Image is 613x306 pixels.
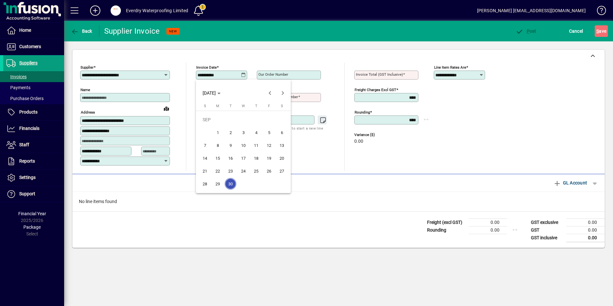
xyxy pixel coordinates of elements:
button: Mon Sep 01 2025 [211,126,224,139]
span: 9 [225,140,236,151]
button: Wed Sep 10 2025 [237,139,250,152]
button: Choose month and year [200,87,223,99]
button: Thu Sep 11 2025 [250,139,263,152]
span: 22 [212,165,223,177]
button: Mon Sep 08 2025 [211,139,224,152]
span: W [242,104,245,108]
button: Thu Sep 04 2025 [250,126,263,139]
button: Wed Sep 17 2025 [237,152,250,165]
span: 24 [238,165,249,177]
button: Thu Sep 18 2025 [250,152,263,165]
button: Tue Sep 16 2025 [224,152,237,165]
span: 15 [212,152,223,164]
span: 2 [225,127,236,138]
span: 3 [238,127,249,138]
span: M [216,104,219,108]
button: Wed Sep 03 2025 [237,126,250,139]
button: Wed Sep 24 2025 [237,165,250,177]
span: 4 [250,127,262,138]
button: Tue Sep 30 2025 [224,177,237,190]
span: 10 [238,140,249,151]
span: 28 [199,178,211,190]
button: Thu Sep 25 2025 [250,165,263,177]
button: Mon Sep 15 2025 [211,152,224,165]
span: 12 [263,140,275,151]
button: Sun Sep 28 2025 [198,177,211,190]
span: 13 [276,140,288,151]
button: Previous month [264,87,276,99]
button: Tue Sep 23 2025 [224,165,237,177]
span: 7 [199,140,211,151]
span: S [281,104,283,108]
button: Tue Sep 09 2025 [224,139,237,152]
span: 30 [225,178,236,190]
span: 11 [250,140,262,151]
span: [DATE] [203,90,216,96]
span: 17 [238,152,249,164]
span: 29 [212,178,223,190]
span: F [268,104,270,108]
button: Fri Sep 05 2025 [263,126,275,139]
span: 20 [276,152,288,164]
span: 6 [276,127,288,138]
span: 16 [225,152,236,164]
span: 26 [263,165,275,177]
span: 25 [250,165,262,177]
span: 14 [199,152,211,164]
span: 8 [212,140,223,151]
button: Sun Sep 07 2025 [198,139,211,152]
span: 27 [276,165,288,177]
td: SEP [198,113,288,126]
button: Tue Sep 02 2025 [224,126,237,139]
span: S [204,104,206,108]
button: Fri Sep 26 2025 [263,165,275,177]
button: Sun Sep 21 2025 [198,165,211,177]
button: Sat Sep 27 2025 [275,165,288,177]
span: 5 [263,127,275,138]
button: Fri Sep 12 2025 [263,139,275,152]
span: 18 [250,152,262,164]
button: Sat Sep 06 2025 [275,126,288,139]
button: Fri Sep 19 2025 [263,152,275,165]
span: T [255,104,257,108]
span: 1 [212,127,223,138]
button: Mon Sep 29 2025 [211,177,224,190]
button: Next month [276,87,289,99]
button: Sun Sep 14 2025 [198,152,211,165]
span: 23 [225,165,236,177]
button: Sat Sep 20 2025 [275,152,288,165]
span: 21 [199,165,211,177]
button: Sat Sep 13 2025 [275,139,288,152]
button: Mon Sep 22 2025 [211,165,224,177]
span: 19 [263,152,275,164]
span: T [230,104,232,108]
